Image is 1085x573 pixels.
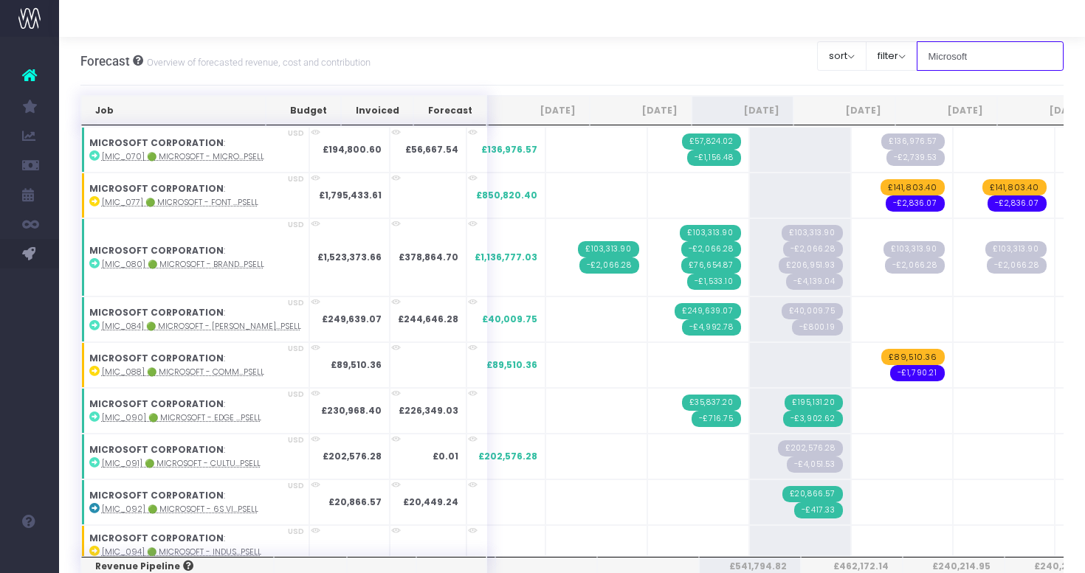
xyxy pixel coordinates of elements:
[89,244,224,257] strong: MICROSOFT CORPORATION
[323,450,382,462] strong: £202,576.28
[482,313,537,326] span: £40,009.75
[81,96,266,125] th: Job: activate to sort column ascending
[481,143,537,156] span: £136,976.57
[682,319,741,336] span: Streamtime Invoice: 2483 – [MIC_084] 🟢 Microsoft - Rolling Thunder Templates & Guidelines - Brand...
[687,274,741,290] span: Streamtime Invoice: 2487 – [MIC_080] 🟢 Microsoft - Brand Retainer FY26 - Brand - Upsell
[488,96,590,125] th: Aug 25: activate to sort column ascending
[866,41,917,71] button: filter
[81,218,309,296] td: :
[578,241,639,257] span: Streamtime Invoice: 2455 – [MIC_080] 🟢 Microsoft - Brand Retainer FY26 - Brand - Upsell - 2
[786,274,843,290] span: Streamtime Draft Invoice: null – [MIC_080] 🟢 Microsoft - Brand Retainer FY26 - Brand - Upsell
[785,395,843,411] span: Streamtime Invoice: 2499 – [MIC_090] Microsoft_Edge Copilot Mode Launch Video_Campaign_Upsell - 2
[81,127,309,173] td: :
[102,259,264,270] abbr: [MIC_080] 🟢 Microsoft - Brand Retainer FY26 - Brand - Upsell
[982,179,1047,195] span: wayahead Revenue Forecast Item
[881,179,945,195] span: wayahead Revenue Forecast Item
[102,151,264,162] abbr: [MIC_070] 🟢 Microsoft - Microsoft 365 Copilot VI - Brand - Upsell
[266,96,342,125] th: Budget
[102,412,261,423] abbr: [MIC_090] 🟢 Microsoft - Edge Copilot Mode Launch Video - Campaign - Upsell
[89,443,224,456] strong: MICROSOFT CORPORATION
[102,458,261,469] abbr: [MIC_091] 🟢 Microsoft - Culture Expression / Inclusion Networks - Campaign - Upsell
[80,54,130,69] span: Forecast
[475,251,537,264] span: £1,136,777.03
[433,450,458,462] strong: £0.01
[675,303,741,319] span: Streamtime Invoice: 2482 – [MIC_084] 🟢 Microsoft - Rolling Thunder Templates & Guidelines - Brand...
[399,404,458,417] strong: £226,349.03
[476,189,537,202] span: £850,820.40
[692,411,741,427] span: Streamtime Invoice: 2480 – [MIC_090] Microsoft_Edge Copilot Mode Launch Video_Campaign_Upsell
[817,41,867,71] button: sort
[478,450,537,463] span: £202,576.28
[89,182,224,195] strong: MICROSOFT CORPORATION
[81,173,309,218] td: :
[341,96,413,125] th: Invoiced
[794,502,843,518] span: Streamtime Invoice: 2498 – [MIC_092] 🟢 Microsoft - 6s Vision Video - Campaign - Upsell
[486,358,537,372] span: £89,510.36
[405,143,458,156] strong: £56,667.54
[81,479,309,525] td: :
[288,343,304,354] span: USD
[895,96,997,125] th: Dec 25: activate to sort column ascending
[143,54,371,69] small: Overview of forecasted revenue, cost and contribution
[682,395,741,411] span: Streamtime Invoice: 2481 – [MIC_090] Microsoft_Edge Copilot Mode Launch Video_Campaign_Upsell - 1
[579,257,639,274] span: Streamtime Invoice: 2456 – [MIC_080] 🟢 Microsoft - Brand Retainer FY26 - Brand - Upsell
[881,133,945,150] span: Streamtime Draft Invoice: null – [MIC_070] 🟢 Microsoft - AI Business Solutions VI - Brand - Upsel...
[331,358,382,371] strong: £89,510.36
[81,388,309,434] td: :
[886,195,945,212] span: wayahead Cost Forecast Item
[102,197,258,208] abbr: [MIC_077] 🟢 Microsoft - Font X - Brand - Upsell
[288,219,304,230] span: USD
[778,440,843,456] span: Streamtime Draft Invoice: null – [MIC_091] 🟢 Microsoft - Culture Expression / Inclusion Networks ...
[680,225,741,241] span: Streamtime Invoice: 2484 – [MIC_080] 🟢 Microsoft - Brand Retainer FY26 - Brand - Upsell - 3
[317,251,382,263] strong: £1,523,373.66
[783,241,843,257] span: Streamtime Draft Invoice: null – [MIC_080] 🟢 Microsoft - Brand Retainer FY26 - Brand - Upsell
[783,411,843,427] span: Streamtime Invoice: 2500 – [MIC_090] Microsoft_Edge Copilot Mode Launch Video_Campaign_Upsell
[782,486,843,502] span: Streamtime Invoice: 2497 – [MIC_092] 🟢 Microsoft - 6s Vision Video - Campaign - Upsell
[681,241,741,257] span: Streamtime Invoice: 2485 – [MIC_080] 🟢 Microsoft - Brand Retainer FY26 - Brand - Upsell
[288,297,304,308] span: USD
[102,321,301,332] abbr: [MIC_084] 🟢 Microsoft - Rolling Thunder Templates & Guidelines - Campaign - Upsell
[18,544,41,566] img: images/default_profile_image.png
[89,352,224,364] strong: MICROSOFT CORPORATION
[687,150,741,166] span: Streamtime Invoice: 2478 – [MIC_070] 🟢 Microsoft - AI Business Solutions VI - Brand - Upsell
[883,241,945,257] span: Streamtime Draft Invoice: null – [MIC_080] 🟢 Microsoft - Brand Retainer FY26 - Brand - Upsell - 5
[319,189,382,201] strong: £1,795,433.61
[399,251,458,263] strong: £378,864.70
[323,143,382,156] strong: £194,800.60
[881,349,945,365] span: wayahead Revenue Forecast Item
[81,434,309,479] td: :
[321,404,382,417] strong: £230,968.40
[792,319,843,336] span: Streamtime Draft Invoice: null – [MIC_084] 🟢 Microsoft - Rolling Thunder Templates & Guidelines -...
[81,296,309,342] td: :
[89,489,224,501] strong: MICROSOFT CORPORATION
[288,526,304,537] span: USD
[288,434,304,445] span: USD
[102,546,261,558] abbr: [MIC_094] 🟢 Microsoft - Industry Solutions Delivery - Brand - Upsell
[988,195,1047,212] span: wayahead Cost Forecast Item
[782,225,843,241] span: Streamtime Draft Invoice: null – [MIC_080] 🟢 Microsoft - Brand Retainer FY26 - Brand - Upsell - 4
[782,303,843,319] span: Streamtime Draft Invoice: null – [MIC_084] 🟢 Microsoft - Rolling Thunder Templates & Guidelines -...
[81,525,309,565] td: :
[328,496,382,508] strong: £20,866.57
[288,128,304,139] span: USD
[89,136,224,149] strong: MICROSOFT CORPORATION
[288,389,304,400] span: USD
[403,496,458,508] strong: £20,449.24
[987,257,1047,274] span: Streamtime Draft Invoice: null – [MIC_080] 🟢 Microsoft - Brand Retainer FY26 - Brand - Upsell
[288,173,304,184] span: USD
[89,306,224,319] strong: MICROSOFT CORPORATION
[89,532,224,544] strong: MICROSOFT CORPORATION
[682,133,741,150] span: Streamtime Invoice: 2479 – [MIC_070] 🟢 Microsoft - AI Business Solutions VI - Brand - Upsell - 1
[413,96,486,125] th: Forecast
[322,313,382,325] strong: £249,639.07
[590,96,692,125] th: Sep 25: activate to sort column ascending
[886,150,945,166] span: Streamtime Draft Invoice: null – [MIC_070] 🟢 Microsoft - AI Business Solutions VI - Brand - Upsell
[779,257,843,274] span: Streamtime Draft Invoice: null – [MIC_080] 🟢 Microsoft - Brand Retainer FY26 - Brand - Upsell - 2
[81,342,309,388] td: :
[288,480,304,491] span: USD
[89,397,224,410] strong: MICROSOFT CORPORATION
[102,504,258,515] abbr: [MIC_092] 🟢 Microsoft - 6s Vision Video - Campaign - Upsell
